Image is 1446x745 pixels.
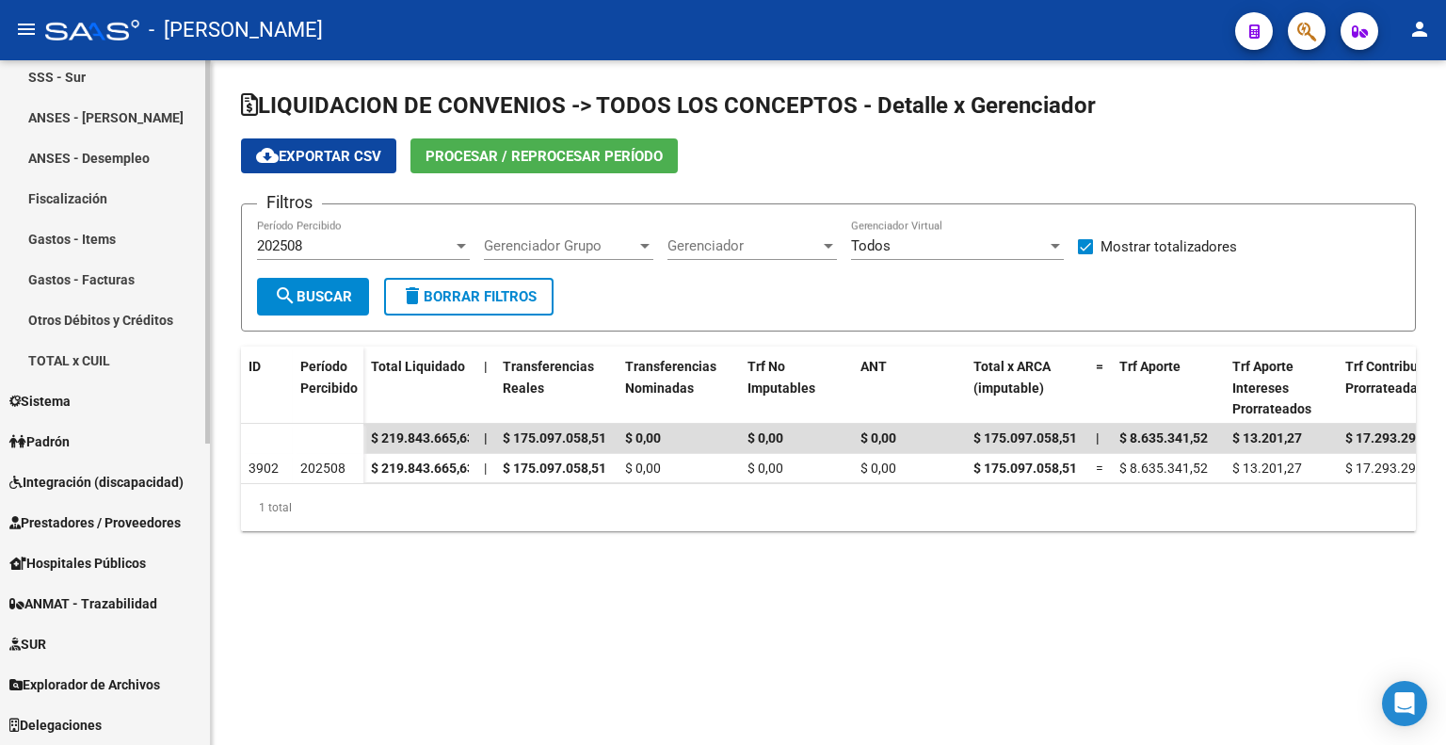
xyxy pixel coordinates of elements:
[241,347,293,426] datatable-header-cell: ID
[1232,430,1302,445] span: $ 13.201,27
[401,284,424,307] mat-icon: delete
[9,431,70,452] span: Padrón
[249,359,261,374] span: ID
[384,278,554,316] button: Borrar Filtros
[860,430,896,445] span: $ 0,00
[860,461,896,476] span: $ 0,00
[371,359,465,374] span: Total Liquidado
[256,148,381,165] span: Exportar CSV
[274,284,297,307] mat-icon: search
[503,461,606,476] span: $ 175.097.058,51
[667,237,820,254] span: Gerenciador
[1232,461,1302,476] span: $ 13.201,27
[9,674,160,695] span: Explorador de Archivos
[851,237,891,254] span: Todos
[300,359,358,396] span: Período Percibido
[371,430,474,445] span: $ 219.843.665,63
[1345,430,1441,445] span: $ 17.293.294,00
[484,461,487,476] span: |
[740,347,853,429] datatable-header-cell: Trf No Imputables
[1096,430,1100,445] span: |
[371,461,474,476] span: $ 219.843.665,63
[9,634,46,655] span: SUR
[484,430,488,445] span: |
[9,593,157,614] span: ANMAT - Trazabilidad
[274,288,352,305] span: Buscar
[1101,235,1237,258] span: Mostrar totalizadores
[257,278,369,316] button: Buscar
[495,347,618,429] datatable-header-cell: Transferencias Reales
[363,347,476,429] datatable-header-cell: Total Liquidado
[1345,359,1443,396] span: Trf Contribucion Prorrateada
[973,461,1077,476] span: $ 175.097.058,51
[1119,461,1208,476] span: $ 8.635.341,52
[426,148,663,165] span: Procesar / Reprocesar período
[1382,681,1427,726] div: Open Intercom Messenger
[300,461,345,476] span: 202508
[1096,461,1103,476] span: =
[1119,430,1208,445] span: $ 8.635.341,52
[256,144,279,167] mat-icon: cloud_download
[401,288,537,305] span: Borrar Filtros
[15,18,38,40] mat-icon: menu
[1088,347,1112,429] datatable-header-cell: =
[1096,359,1103,374] span: =
[966,347,1088,429] datatable-header-cell: Total x ARCA (imputable)
[973,430,1077,445] span: $ 175.097.058,51
[973,359,1051,396] span: Total x ARCA (imputable)
[9,472,184,493] span: Integración (discapacidad)
[476,347,495,429] datatable-header-cell: |
[484,359,488,374] span: |
[1119,359,1181,374] span: Trf Aporte
[1225,347,1338,429] datatable-header-cell: Trf Aporte Intereses Prorrateados
[149,9,323,51] span: - [PERSON_NAME]
[9,512,181,533] span: Prestadores / Proveedores
[241,92,1096,119] span: LIQUIDACION DE CONVENIOS -> TODOS LOS CONCEPTOS - Detalle x Gerenciador
[625,359,716,396] span: Transferencias Nominadas
[1345,461,1441,476] span: $ 17.293.294,00
[625,461,661,476] span: $ 0,00
[249,461,279,476] span: 3902
[9,391,71,412] span: Sistema
[853,347,966,429] datatable-header-cell: ANT
[241,484,1416,531] div: 1 total
[625,430,661,445] span: $ 0,00
[618,347,740,429] datatable-header-cell: Transferencias Nominadas
[257,189,322,216] h3: Filtros
[257,237,302,254] span: 202508
[484,237,636,254] span: Gerenciador Grupo
[747,430,783,445] span: $ 0,00
[9,553,146,574] span: Hospitales Públicos
[1232,359,1311,417] span: Trf Aporte Intereses Prorrateados
[503,430,606,445] span: $ 175.097.058,51
[293,347,363,426] datatable-header-cell: Período Percibido
[503,359,594,396] span: Transferencias Reales
[747,359,815,396] span: Trf No Imputables
[410,138,678,173] button: Procesar / Reprocesar período
[747,461,783,476] span: $ 0,00
[860,359,887,374] span: ANT
[1408,18,1431,40] mat-icon: person
[1112,347,1225,429] datatable-header-cell: Trf Aporte
[241,138,396,173] button: Exportar CSV
[9,715,102,736] span: Delegaciones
